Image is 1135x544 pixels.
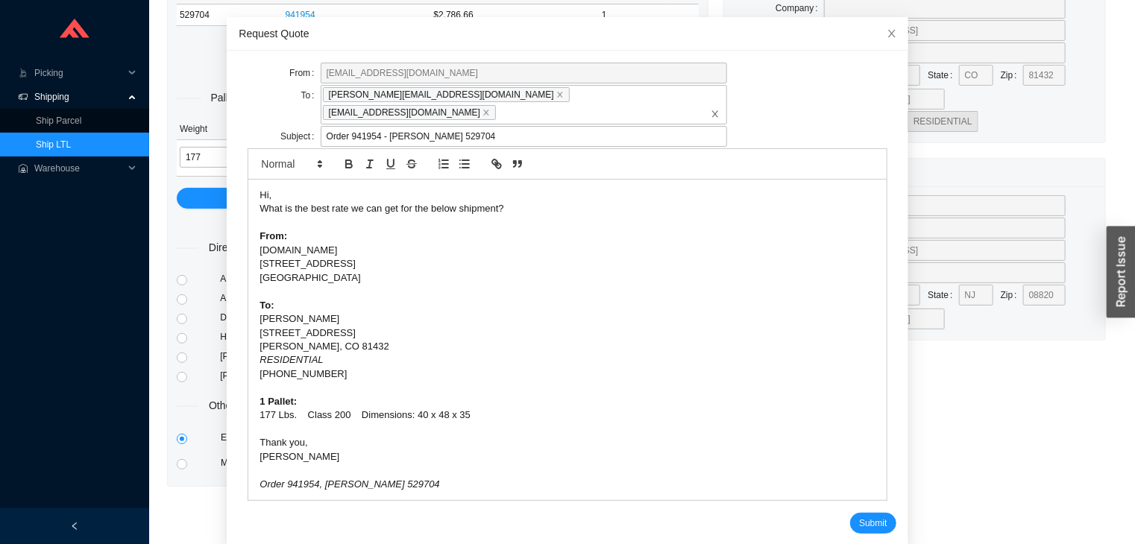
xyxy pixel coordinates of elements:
[220,310,438,325] div: Daylight Trucking Standard
[556,91,564,98] span: close
[239,25,896,42] div: Request Quote
[201,89,253,107] span: Pallets
[301,85,321,106] label: To
[1001,285,1023,306] label: Zip
[260,326,875,340] div: [STREET_ADDRESS]
[36,116,81,126] a: Ship Parcel
[218,455,394,470] div: Manual
[177,188,699,209] button: Add Pallet
[850,513,896,534] button: Submit
[177,4,283,26] td: 529704
[260,408,875,422] div: 177 Lbs. Class 200 Dimensions: 40 x 48 x 35
[260,271,875,285] div: [GEOGRAPHIC_DATA]
[218,427,394,448] div: Economy Freight
[260,257,875,271] div: [STREET_ADDRESS]
[220,329,438,344] div: Hercules Freight Standard
[260,312,875,326] div: [PERSON_NAME]
[260,354,323,365] em: RESIDENTIAL
[260,396,297,407] strong: 1 Pallet:
[70,522,79,531] span: left
[220,271,438,286] div: A. [PERSON_NAME]
[260,300,274,311] strong: To:
[260,202,875,215] div: What is the best rate we can get for the below shipment?
[34,156,124,180] span: Warehouse
[323,105,496,120] span: [EMAIL_ADDRESS][DOMAIN_NAME]
[323,87,570,102] span: [PERSON_NAME][EMAIL_ADDRESS][DOMAIN_NAME]
[289,63,320,83] label: From
[280,126,320,147] label: Subject
[887,28,897,39] span: close
[1001,65,1023,86] label: Zip
[544,4,665,26] td: 1
[34,61,124,85] span: Picking
[498,104,509,121] input: [PERSON_NAME][EMAIL_ADDRESS][DOMAIN_NAME]close[EMAIL_ADDRESS][DOMAIN_NAME]closeclose
[177,118,281,140] th: Weight
[34,85,124,109] span: Shipping
[220,291,438,306] div: ABF Freight System Standard
[198,239,289,256] span: Direct Services
[260,436,875,449] div: Thank you,
[430,4,544,26] td: $2,786.66
[733,159,1096,186] div: Return Address
[482,109,490,116] span: close
[859,516,887,531] span: Submit
[260,450,875,464] div: [PERSON_NAME]
[711,110,720,118] span: close
[260,230,287,241] strong: From:
[286,10,315,20] a: 941954
[260,367,875,381] div: [PHONE_NUMBER]
[220,368,438,383] div: [PERSON_NAME] Trucking Standard
[875,17,908,50] button: Close
[928,285,958,306] label: State
[36,139,71,150] a: Ship LTL
[220,349,438,364] div: [PERSON_NAME] Standard
[928,65,958,86] label: State
[260,340,875,353] div: [PERSON_NAME], CO 81432
[260,244,875,257] div: [DOMAIN_NAME]
[914,116,972,127] span: RESIDENTIAL
[260,189,875,202] div: Hi,
[260,478,439,490] em: Order 941954, [PERSON_NAME] 529704
[198,397,289,414] span: Other Services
